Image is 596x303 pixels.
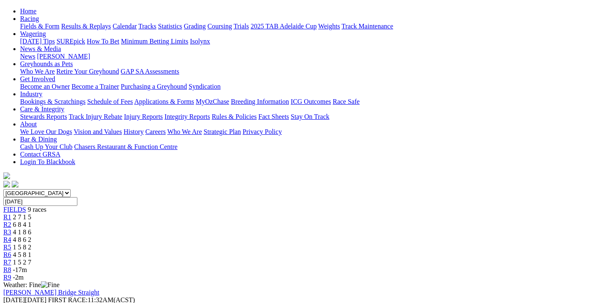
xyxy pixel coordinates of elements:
a: Isolynx [190,38,210,45]
span: Weather: Fine [3,281,59,288]
a: We Love Our Dogs [20,128,72,135]
a: ICG Outcomes [291,98,331,105]
a: Results & Replays [61,23,111,30]
a: About [20,121,37,128]
a: Care & Integrity [20,105,64,113]
a: Industry [20,90,42,98]
a: Wagering [20,30,46,37]
a: Home [20,8,36,15]
a: Become an Owner [20,83,70,90]
input: Select date [3,197,77,206]
a: R7 [3,259,11,266]
a: Racing [20,15,39,22]
a: Who We Are [167,128,202,135]
a: Careers [145,128,166,135]
a: Track Maintenance [342,23,393,30]
div: About [20,128,593,136]
a: R2 [3,221,11,228]
span: 6 8 4 1 [13,221,31,228]
img: logo-grsa-white.png [3,172,10,179]
div: Industry [20,98,593,105]
a: Chasers Restaurant & Function Centre [74,143,177,150]
a: SUREpick [56,38,85,45]
a: MyOzChase [196,98,229,105]
a: Weights [318,23,340,30]
span: 4 8 6 2 [13,236,31,243]
a: Breeding Information [231,98,289,105]
span: 9 races [28,206,46,213]
a: R9 [3,274,11,281]
a: Minimum Betting Limits [121,38,188,45]
a: Applications & Forms [134,98,194,105]
a: Stay On Track [291,113,329,120]
a: Statistics [158,23,182,30]
a: 2025 TAB Adelaide Cup [251,23,317,30]
span: -17m [13,266,27,273]
a: R4 [3,236,11,243]
a: R5 [3,244,11,251]
div: Greyhounds as Pets [20,68,593,75]
a: Become a Trainer [72,83,119,90]
a: Cash Up Your Club [20,143,72,150]
a: Integrity Reports [164,113,210,120]
a: [DATE] Tips [20,38,55,45]
a: Fact Sheets [258,113,289,120]
a: News [20,53,35,60]
div: News & Media [20,53,593,60]
a: News & Media [20,45,61,52]
a: Coursing [207,23,232,30]
a: Fields & Form [20,23,59,30]
img: twitter.svg [12,181,18,187]
span: 2 7 1 5 [13,213,31,221]
div: Racing [20,23,593,30]
a: Tracks [138,23,156,30]
a: Calendar [113,23,137,30]
span: -2m [13,274,24,281]
a: Vision and Values [74,128,122,135]
a: Race Safe [333,98,359,105]
div: Care & Integrity [20,113,593,121]
a: Retire Your Greyhound [56,68,119,75]
div: Get Involved [20,83,593,90]
a: History [123,128,143,135]
img: facebook.svg [3,181,10,187]
a: Grading [184,23,206,30]
a: R3 [3,229,11,236]
span: 4 1 8 6 [13,229,31,236]
a: [PERSON_NAME] [37,53,90,60]
a: Privacy Policy [243,128,282,135]
img: Fine [41,281,59,289]
a: Contact GRSA [20,151,60,158]
a: Syndication [189,83,220,90]
a: Login To Blackbook [20,158,75,165]
a: [PERSON_NAME] Bridge Straight [3,289,99,296]
a: R6 [3,251,11,258]
a: GAP SA Assessments [121,68,179,75]
a: Injury Reports [124,113,163,120]
span: 1 5 2 7 [13,259,31,266]
a: Who We Are [20,68,55,75]
a: R8 [3,266,11,273]
a: Bookings & Scratchings [20,98,85,105]
span: 4 5 8 1 [13,251,31,258]
a: Stewards Reports [20,113,67,120]
a: Trials [233,23,249,30]
a: Bar & Dining [20,136,57,143]
a: Purchasing a Greyhound [121,83,187,90]
a: Greyhounds as Pets [20,60,73,67]
a: Strategic Plan [204,128,241,135]
a: Rules & Policies [212,113,257,120]
a: Schedule of Fees [87,98,133,105]
a: R1 [3,213,11,221]
a: How To Bet [87,38,120,45]
a: FIELDS [3,206,26,213]
span: 1 5 8 2 [13,244,31,251]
